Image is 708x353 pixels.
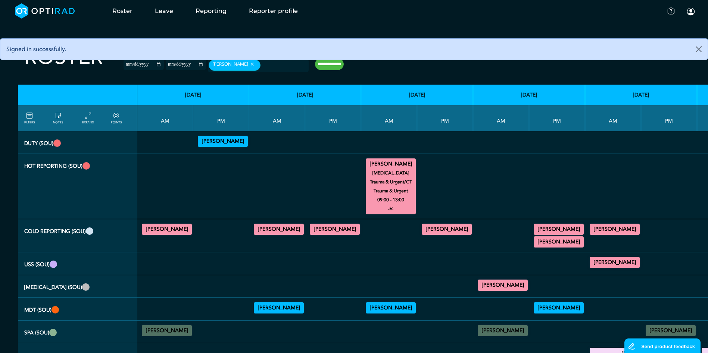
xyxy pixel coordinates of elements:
[423,225,471,234] summary: [PERSON_NAME]
[422,224,472,235] div: General CT/General MRI 13:00 - 15:00
[479,281,527,290] summary: [PERSON_NAME]
[535,303,583,312] summary: [PERSON_NAME]
[366,302,416,313] div: Upper GI Cancer MDT 08:00 - 09:00
[590,224,640,235] div: General MRI 07:00 - 09:00
[18,154,137,219] th: Hot Reporting (SOU)
[535,225,583,234] summary: [PERSON_NAME]
[143,326,191,335] summary: [PERSON_NAME]
[254,224,304,235] div: General CT/General MRI 09:00 - 13:00
[311,225,359,234] summary: [PERSON_NAME]
[24,111,35,125] a: FILTERS
[198,136,248,147] div: Vetting (30 PF Points) 13:00 - 17:00
[535,237,583,246] summary: [PERSON_NAME]
[18,321,137,343] th: SPA (SOU)
[111,111,122,125] a: collapse/expand expected points
[255,303,303,312] summary: [PERSON_NAME]
[367,160,415,168] summary: [PERSON_NAME]
[590,257,640,268] div: General US 09:00 - 13:00
[15,3,75,19] img: brand-opti-rad-logos-blue-and-white-d2f68631ba2948856bd03f2d395fb146ddc8fb01b4b6e9315ea85fa773367...
[305,105,361,131] th: PM
[647,326,695,335] summary: [PERSON_NAME]
[585,85,697,105] th: [DATE]
[18,252,137,275] th: USS (SOU)
[388,204,393,213] i: open to allocation
[18,219,137,252] th: Cold Reporting (SOU)
[361,105,417,131] th: AM
[18,275,137,298] th: Fluoro (SOU)
[367,303,415,312] summary: [PERSON_NAME]
[591,225,639,234] summary: [PERSON_NAME]
[137,85,249,105] th: [DATE]
[473,105,529,131] th: AM
[361,85,473,105] th: [DATE]
[18,298,137,321] th: MDT (SOU)
[142,224,192,235] div: General MRI 11:00 - 13:00
[534,224,584,235] div: General CT/General MRI 13:00 - 14:00
[591,258,639,267] summary: [PERSON_NAME]
[310,224,360,235] div: General CT/General MRI 14:00 - 15:00
[377,195,404,204] small: 09:00 - 13:00
[254,302,304,313] div: Urology 08:00 - 09:00
[255,225,303,234] summary: [PERSON_NAME]
[209,60,261,71] div: [PERSON_NAME]
[24,45,103,70] h2: Roster
[478,280,528,291] div: General FLU 09:00 - 13:00
[479,326,527,335] summary: [PERSON_NAME]
[142,325,192,336] div: No specified Site 09:00 - 11:00
[641,105,697,131] th: PM
[534,302,584,313] div: VSP 14:00 - 15:00
[529,105,585,131] th: PM
[137,105,193,131] th: AM
[262,62,299,69] input: null
[417,105,473,131] th: PM
[478,325,528,336] div: No specified Site 07:00 - 09:00
[248,62,256,67] button: Remove item: '97e3e3f9-39bb-4959-b53e-e846ea2b57b3'
[646,325,696,336] div: No specified Site 13:00 - 15:00
[18,131,137,154] th: Duty (SOU)
[143,225,191,234] summary: [PERSON_NAME]
[53,111,63,125] a: show/hide notes
[82,111,94,125] a: collapse/expand entries
[473,85,585,105] th: [DATE]
[362,168,419,195] small: [MEDICAL_DATA] Trauma & Urgent/CT Trauma & Urgent
[534,236,584,248] div: General CT/General MRI 15:00 - 17:00
[193,105,249,131] th: PM
[249,105,305,131] th: AM
[585,105,641,131] th: AM
[366,158,416,214] div: MRI Trauma & Urgent/CT Trauma & Urgent 09:00 - 13:00
[199,137,247,146] summary: [PERSON_NAME]
[690,39,708,60] button: Close
[249,85,361,105] th: [DATE]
